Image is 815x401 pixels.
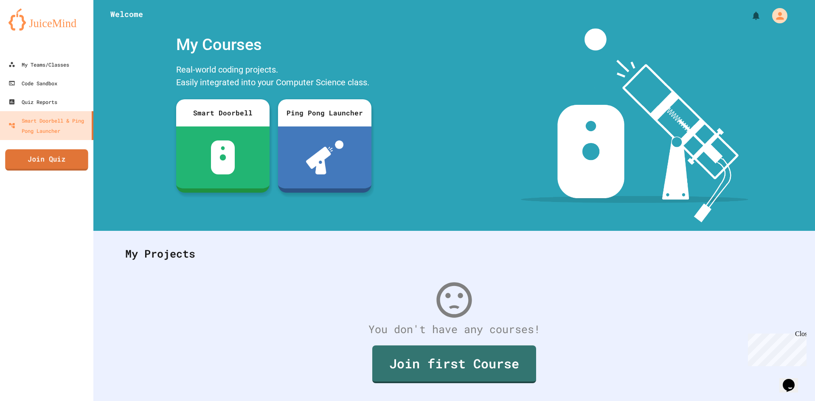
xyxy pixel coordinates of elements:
iframe: chat widget [779,367,807,393]
img: ppl-with-ball.png [306,140,344,174]
div: My Teams/Classes [8,59,69,70]
img: logo-orange.svg [8,8,85,31]
img: sdb-white.svg [211,140,235,174]
div: Real-world coding projects. Easily integrated into your Computer Science class. [172,61,376,93]
div: My Notifications [735,8,763,23]
div: Quiz Reports [8,97,57,107]
a: Join first Course [372,345,536,383]
div: Chat with us now!Close [3,3,59,54]
div: My Account [763,6,790,25]
div: My Projects [117,237,792,270]
div: Smart Doorbell [176,99,270,126]
div: Code Sandbox [8,78,57,88]
img: banner-image-my-projects.png [521,28,748,222]
div: You don't have any courses! [117,321,792,337]
div: Smart Doorbell & Ping Pong Launcher [8,115,88,136]
iframe: chat widget [745,330,807,366]
a: Join Quiz [5,149,88,171]
div: My Courses [172,28,376,61]
div: Ping Pong Launcher [278,99,371,126]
